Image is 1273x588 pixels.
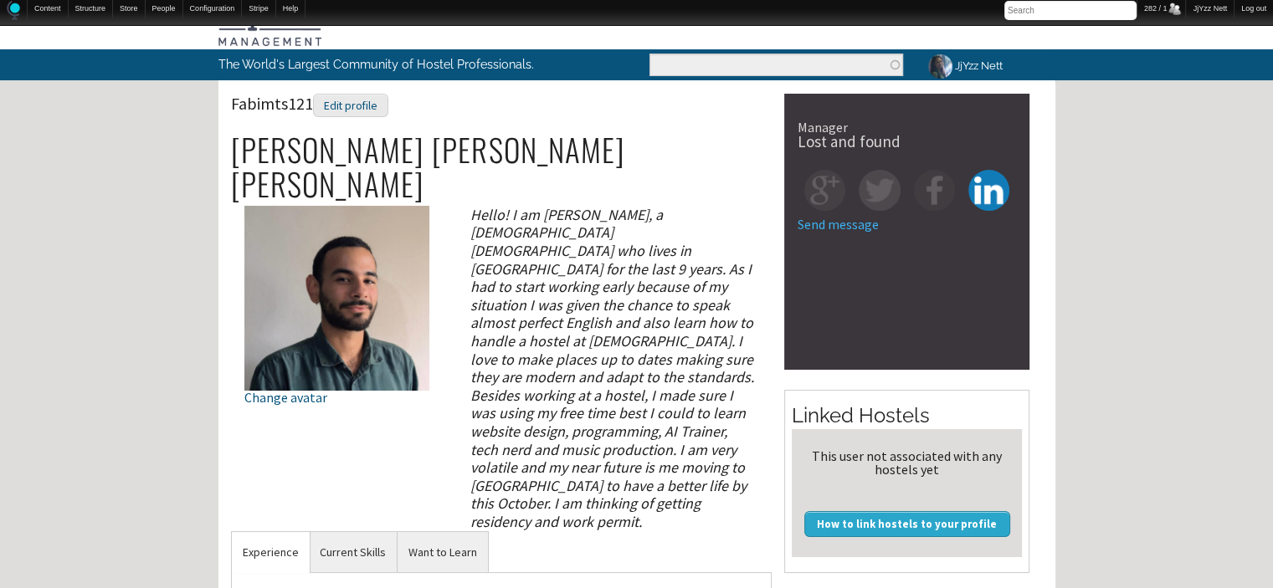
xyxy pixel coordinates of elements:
img: gp-square.png [804,170,845,211]
a: Send message [798,216,879,233]
input: Search [1004,1,1137,20]
p: The World's Largest Community of Hostel Professionals. [218,49,567,79]
img: in-square.png [968,170,1009,211]
h2: [PERSON_NAME] [PERSON_NAME] [PERSON_NAME] [231,132,773,202]
div: Lost and found [798,134,1016,150]
h2: Linked Hostels [792,401,1022,430]
a: Change avatar [244,288,429,404]
input: Enter the terms you wish to search for. [649,54,903,76]
a: Current Skills [309,532,397,573]
img: fb-square.png [914,170,955,211]
span: Fabimts121 [231,93,388,114]
a: Edit profile [313,93,388,114]
div: Hello! I am [PERSON_NAME], a [DEMOGRAPHIC_DATA] [DEMOGRAPHIC_DATA] who lives in [GEOGRAPHIC_DATA]... [456,206,772,531]
img: tw-square.png [859,170,900,211]
div: Change avatar [244,391,429,404]
img: JjYzz Nett's picture [926,52,955,81]
a: Experience [232,532,310,573]
div: This user not associated with any hostels yet [798,449,1015,476]
img: Home [7,1,20,20]
div: Edit profile [313,94,388,118]
a: How to link hostels to your profile [804,511,1010,536]
div: Manager [798,120,1016,134]
a: JjYzz Nett [916,49,1013,82]
a: Want to Learn [398,532,488,573]
img: Fabimts121's picture [244,206,429,391]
